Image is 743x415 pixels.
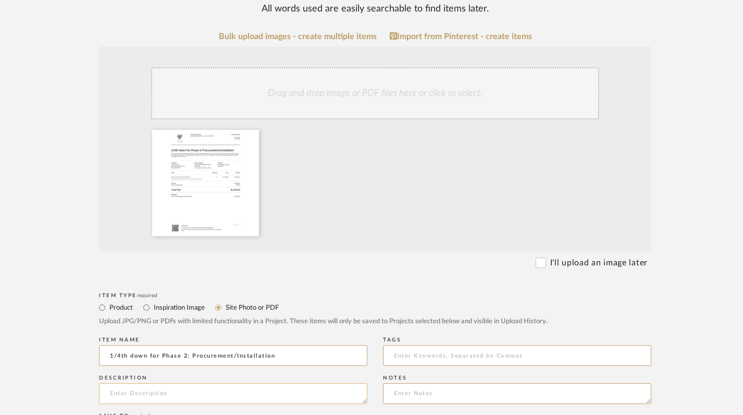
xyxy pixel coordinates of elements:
[99,375,367,381] div: Description
[383,345,651,366] input: Enter Keywords, Separated by Commas
[390,32,532,41] a: Import from Pinterest - create items
[99,301,651,314] mat-radio-group: Select item type
[383,375,651,381] div: Notes
[99,345,367,366] input: Enter Name
[550,257,648,269] label: I'll upload an image later
[219,32,377,41] a: Bulk upload images - create multiple items
[108,302,133,313] label: Product
[99,316,651,327] div: Upload JPG/PNG or PDFs with limited functionality in a Project. These items will only be saved to...
[99,337,367,343] div: Item name
[153,302,205,313] label: Inspiration Image
[137,293,157,298] span: required
[225,302,279,313] label: Site Photo or PDF
[383,337,651,343] div: Tags
[99,292,651,299] div: Item Type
